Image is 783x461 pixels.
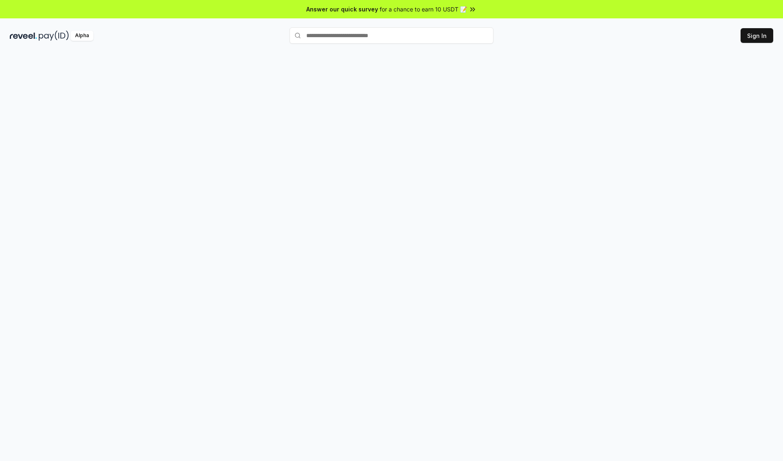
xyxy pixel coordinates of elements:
span: for a chance to earn 10 USDT 📝 [380,5,467,13]
img: reveel_dark [10,31,37,41]
span: Answer our quick survey [306,5,378,13]
button: Sign In [741,28,773,43]
img: pay_id [39,31,69,41]
div: Alpha [71,31,93,41]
